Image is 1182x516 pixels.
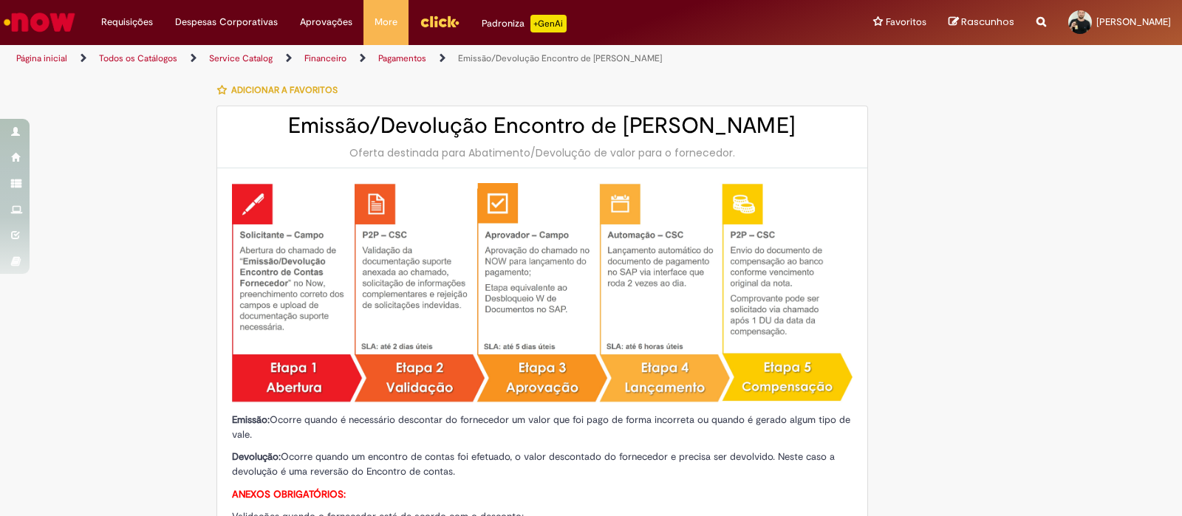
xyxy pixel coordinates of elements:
span: More [375,15,397,30]
div: Oferta destinada para Abatimento/Devolução de valor para o fornecedor. [232,145,853,160]
p: +GenAi [530,15,567,32]
strong: Devolução: [232,450,281,463]
span: Rascunhos [961,15,1014,29]
ul: Trilhas de página [11,45,777,72]
a: Todos os Catálogos [99,52,177,64]
div: Padroniza [482,15,567,32]
img: click_logo_yellow_360x200.png [420,10,460,32]
h2: Emissão/Devolução Encontro de [PERSON_NAME] [232,114,853,138]
a: Página inicial [16,52,67,64]
img: ServiceNow [1,7,78,37]
strong: Emissão: [232,413,270,426]
span: Despesas Corporativas [175,15,278,30]
span: Requisições [101,15,153,30]
a: Rascunhos [949,16,1014,30]
span: Favoritos [886,15,926,30]
span: Ocorre quando um encontro de contas foi efetuado, o valor descontado do fornecedor e precisa ser ... [232,450,835,478]
span: Ocorre quando é necessário descontar do fornecedor um valor que foi pago de forma incorreta ou qu... [232,413,850,441]
span: Aprovações [300,15,352,30]
a: Pagamentos [378,52,426,64]
a: Emissão/Devolução Encontro de [PERSON_NAME] [458,52,662,64]
button: Adicionar a Favoritos [216,75,346,106]
span: Adicionar a Favoritos [231,84,338,96]
strong: ANEXOS OBRIGATÓRIOS: [232,488,346,500]
a: Service Catalog [209,52,273,64]
span: [PERSON_NAME] [1096,16,1171,28]
a: Financeiro [304,52,346,64]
